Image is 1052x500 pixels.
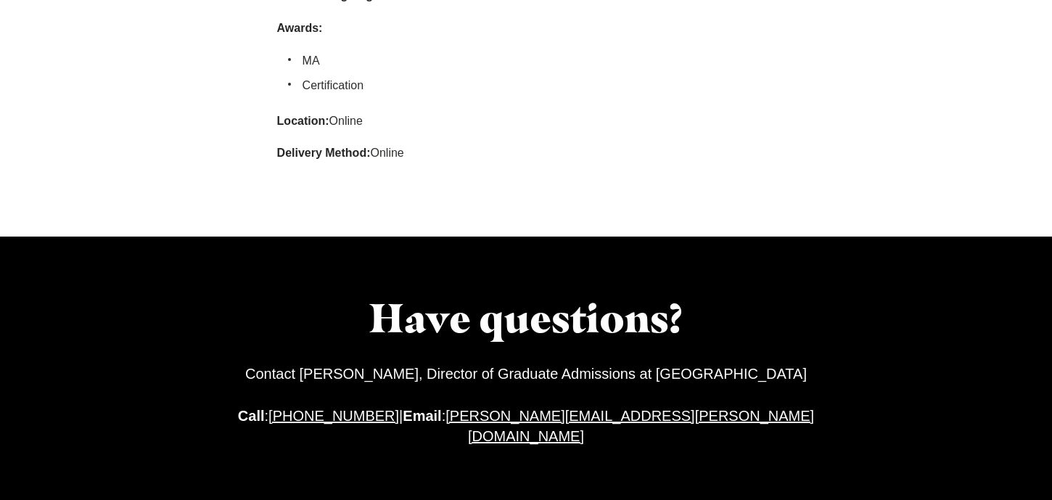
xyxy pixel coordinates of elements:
[445,408,814,444] a: [PERSON_NAME][EMAIL_ADDRESS][PERSON_NAME][DOMAIN_NAME]
[277,22,323,34] strong: Awards:
[225,295,827,341] h2: Have questions?
[303,75,802,97] li: Certification
[277,111,802,132] p: Online
[238,408,265,424] strong: Call
[225,406,827,446] h6: : | :
[303,51,802,72] li: MA
[268,408,399,424] a: [PHONE_NUMBER]
[277,115,329,127] strong: Location:
[403,408,441,424] strong: Email
[277,143,802,164] p: Online
[277,147,371,159] strong: Delivery Method:
[225,364,827,384] h6: Contact [PERSON_NAME], Director of Graduate Admissions at [GEOGRAPHIC_DATA]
